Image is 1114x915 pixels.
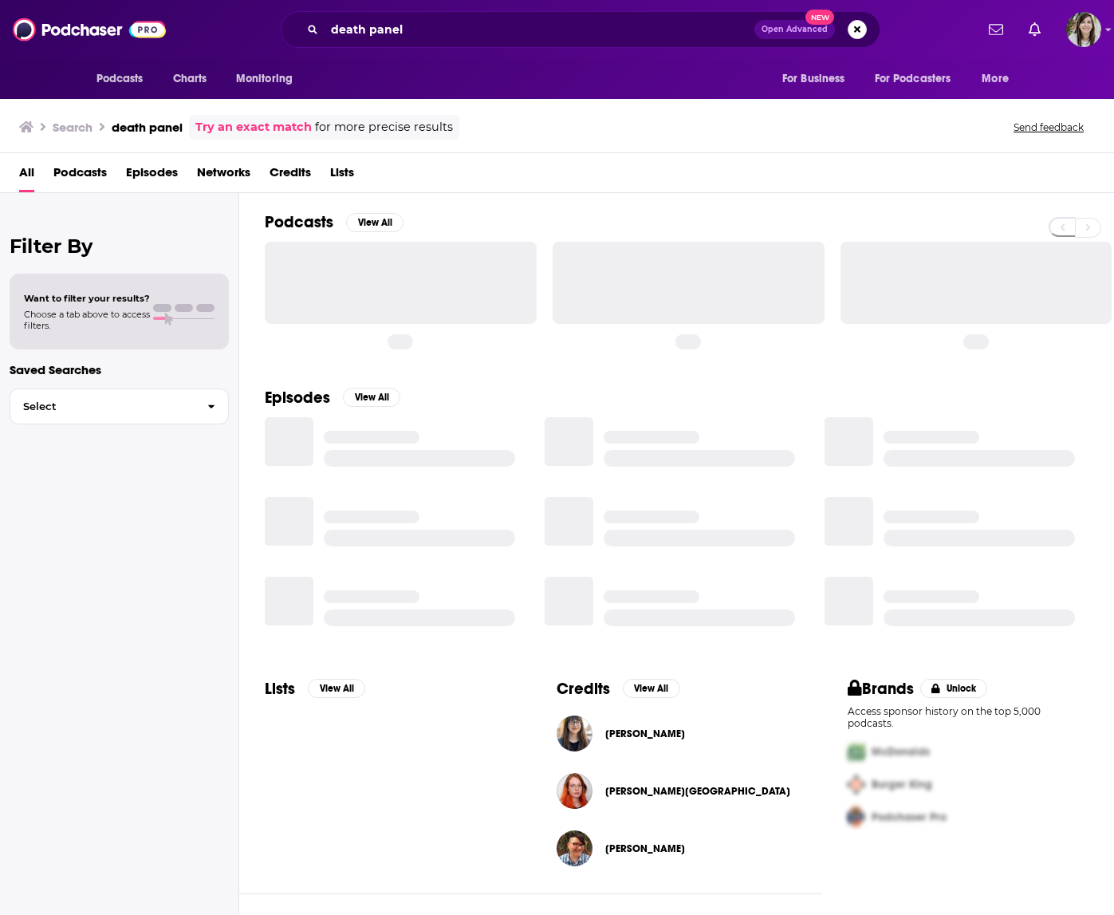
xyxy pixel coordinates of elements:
[762,26,828,34] span: Open Advanced
[805,10,834,25] span: New
[605,785,790,798] a: Beatrice Adler-Bolton
[848,705,1088,729] p: Access sponsor history on the top 5,000 podcasts.
[265,679,365,699] a: ListsView All
[605,728,685,740] span: [PERSON_NAME]
[19,160,34,192] a: All
[557,679,680,699] a: CreditsView All
[281,11,880,48] div: Search podcasts, credits, & more...
[343,388,400,407] button: View All
[875,68,951,90] span: For Podcasters
[605,728,685,740] a: Abigail Cartus
[173,68,207,90] span: Charts
[605,842,685,855] a: Jamie Price
[782,68,845,90] span: For Business
[163,64,217,94] a: Charts
[10,235,229,258] h2: Filter By
[557,773,592,809] img: Beatrice Adler-Bolton
[10,401,195,412] span: Select
[346,213,403,232] button: View All
[126,160,178,192] a: Episodes
[13,14,166,45] img: Podchaser - Follow, Share and Rate Podcasts
[265,388,400,408] a: EpisodesView All
[557,823,797,874] button: Jamie PriceJamie Price
[841,768,872,801] img: Second Pro Logo
[270,160,311,192] a: Credits
[1009,120,1088,134] button: Send feedback
[1022,16,1047,43] a: Show notifications dropdown
[872,810,947,824] span: Podchaser Pro
[982,68,1009,90] span: More
[557,708,797,759] button: Abigail CartusAbigail Cartus
[236,68,293,90] span: Monitoring
[53,160,107,192] a: Podcasts
[96,68,144,90] span: Podcasts
[308,679,365,698] button: View All
[315,118,453,136] span: for more precise results
[225,64,313,94] button: open menu
[265,212,403,232] a: PodcastsView All
[24,293,150,304] span: Want to filter your results?
[1066,12,1101,47] span: Logged in as devinandrade
[982,16,1010,43] a: Show notifications dropdown
[920,679,988,698] button: Unlock
[10,362,229,377] p: Saved Searches
[771,64,865,94] button: open menu
[623,679,680,698] button: View All
[557,830,592,866] img: Jamie Price
[1066,12,1101,47] button: Show profile menu
[85,64,164,94] button: open menu
[24,309,150,331] span: Choose a tab above to access filters.
[112,120,183,135] h3: death panel
[848,679,914,699] h2: Brands
[605,842,685,855] span: [PERSON_NAME]
[195,118,312,136] a: Try an exact match
[872,745,930,759] span: McDonalds
[754,20,835,39] button: Open AdvancedNew
[330,160,354,192] a: Lists
[53,120,93,135] h3: Search
[872,778,932,791] span: Burger King
[10,388,229,424] button: Select
[605,785,790,798] span: [PERSON_NAME][GEOGRAPHIC_DATA]
[265,212,333,232] h2: Podcasts
[557,716,592,751] img: Abigail Cartus
[864,64,974,94] button: open menu
[557,679,610,699] h2: Credits
[265,679,295,699] h2: Lists
[557,766,797,817] button: Beatrice Adler-BoltonBeatrice Adler-Bolton
[841,736,872,768] img: First Pro Logo
[970,64,1029,94] button: open menu
[197,160,250,192] a: Networks
[1066,12,1101,47] img: User Profile
[325,17,754,42] input: Search podcasts, credits, & more...
[841,801,872,834] img: Third Pro Logo
[265,388,330,408] h2: Episodes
